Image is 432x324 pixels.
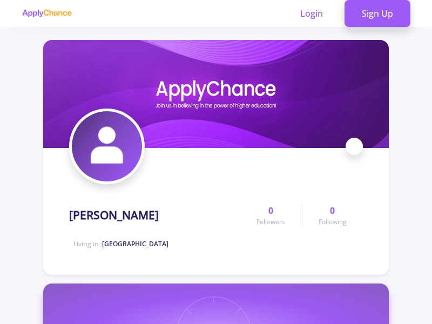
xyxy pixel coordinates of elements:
img: kimia salimiavatar [72,111,142,181]
img: applychance logo text only [22,9,72,18]
span: 0 [330,204,335,217]
span: [GEOGRAPHIC_DATA] [102,239,168,248]
img: kimia salimicover image [43,40,389,148]
a: 0Following [302,204,363,227]
span: Following [319,217,347,227]
span: Followers [256,217,285,227]
span: 0 [268,204,273,217]
a: 0Followers [240,204,301,227]
h1: [PERSON_NAME] [69,208,159,222]
span: Living in : [73,239,168,248]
